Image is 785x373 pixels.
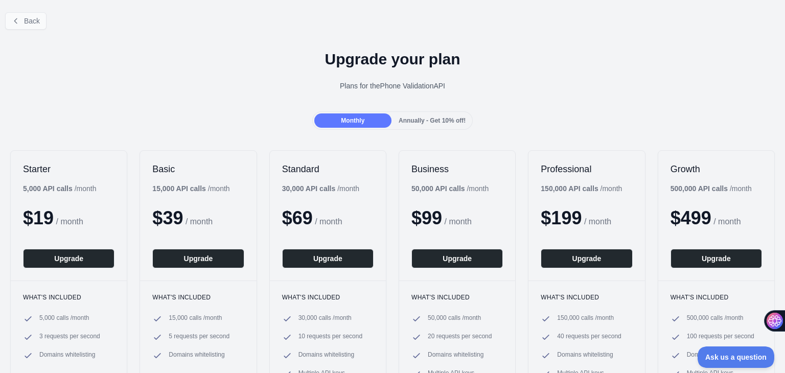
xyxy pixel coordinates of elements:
[282,184,336,193] b: 30,000 API calls
[698,346,775,368] iframe: Toggle Customer Support
[671,207,711,228] span: $ 499
[411,163,503,175] h2: Business
[541,207,582,228] span: $ 199
[282,163,374,175] h2: Standard
[411,184,465,193] b: 50,000 API calls
[671,183,752,194] div: / month
[282,207,313,228] span: $ 69
[541,163,632,175] h2: Professional
[411,207,442,228] span: $ 99
[671,184,728,193] b: 500,000 API calls
[541,183,622,194] div: / month
[282,183,359,194] div: / month
[671,163,762,175] h2: Growth
[541,184,598,193] b: 150,000 API calls
[411,183,489,194] div: / month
